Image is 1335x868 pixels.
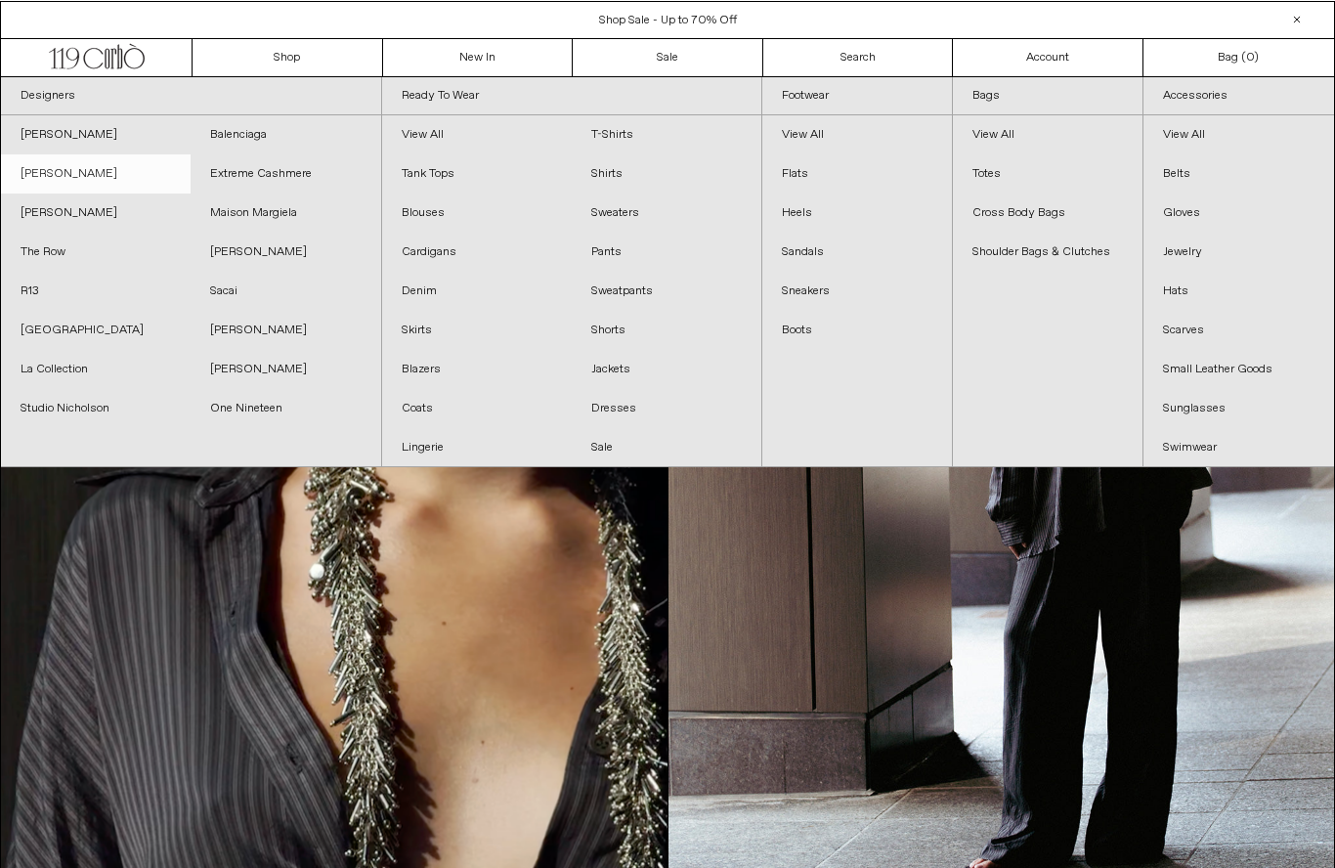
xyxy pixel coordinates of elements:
[382,76,762,114] a: Ready To Wear
[382,310,572,349] a: Skirts
[1246,48,1259,65] span: )
[382,427,572,466] a: Lingerie
[382,232,572,271] a: Cardigans
[953,38,1143,75] a: Account
[762,271,952,310] a: Sneakers
[191,153,380,193] a: Extreme Cashmere
[572,271,761,310] a: Sweatpants
[763,38,954,75] a: Search
[1143,76,1334,114] a: Accessories
[762,193,952,232] a: Heels
[383,38,574,75] a: New In
[191,271,380,310] a: Sacai
[1,271,191,310] a: R13
[953,193,1142,232] a: Cross Body Bags
[191,193,380,232] a: Maison Margiela
[191,388,380,427] a: One Nineteen
[1143,271,1334,310] a: Hats
[382,388,572,427] a: Coats
[1143,388,1334,427] a: Sunglasses
[572,114,761,153] a: T-Shirts
[382,349,572,388] a: Blazers
[572,427,761,466] a: Sale
[572,232,761,271] a: Pants
[1143,193,1334,232] a: Gloves
[1143,153,1334,193] a: Belts
[1143,427,1334,466] a: Swimwear
[572,388,761,427] a: Dresses
[1143,232,1334,271] a: Jewelry
[191,232,380,271] a: [PERSON_NAME]
[572,193,761,232] a: Sweaters
[382,114,572,153] a: View All
[762,114,952,153] a: View All
[1246,49,1254,65] span: 0
[572,153,761,193] a: Shirts
[599,12,737,27] a: Shop Sale - Up to 70% Off
[953,232,1142,271] a: Shoulder Bags & Clutches
[382,271,572,310] a: Denim
[1,114,191,153] a: [PERSON_NAME]
[1,232,191,271] a: The Row
[1,153,191,193] a: [PERSON_NAME]
[953,76,1142,114] a: Bags
[1,76,381,114] a: Designers
[193,38,383,75] a: Shop
[382,193,572,232] a: Blouses
[1,310,191,349] a: [GEOGRAPHIC_DATA]
[191,349,380,388] a: [PERSON_NAME]
[191,114,380,153] a: Balenciaga
[1143,38,1334,75] a: Bag ()
[953,114,1142,153] a: View All
[762,76,952,114] a: Footwear
[1,388,191,427] a: Studio Nicholson
[953,153,1142,193] a: Totes
[573,38,763,75] a: Sale
[382,153,572,193] a: Tank Tops
[1143,114,1334,153] a: View All
[191,310,380,349] a: [PERSON_NAME]
[762,232,952,271] a: Sandals
[1,193,191,232] a: [PERSON_NAME]
[762,310,952,349] a: Boots
[1143,349,1334,388] a: Small Leather Goods
[1143,310,1334,349] a: Scarves
[572,349,761,388] a: Jackets
[1,349,191,388] a: La Collection
[572,310,761,349] a: Shorts
[762,153,952,193] a: Flats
